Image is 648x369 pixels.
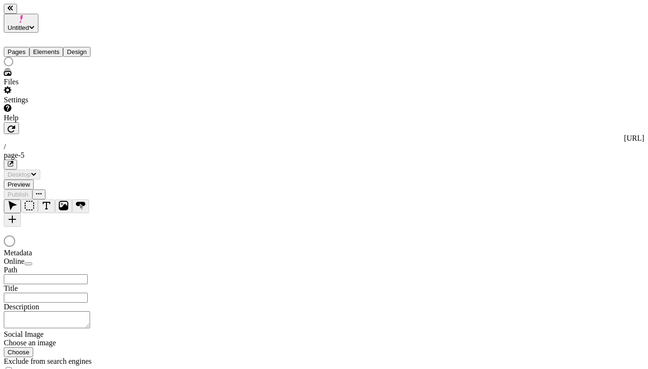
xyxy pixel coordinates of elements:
button: Desktop [4,170,40,180]
button: Pages [4,47,29,57]
span: Preview [8,181,30,188]
button: Choose [4,347,33,357]
span: Exclude from search engines [4,357,91,365]
button: Untitled [4,14,38,33]
div: [URL] [4,134,644,143]
span: Title [4,284,18,292]
button: Design [63,47,91,57]
button: Box [21,199,38,213]
div: Files [4,78,118,86]
div: Metadata [4,249,118,257]
span: Online [4,257,25,265]
div: Choose an image [4,339,118,347]
button: Button [72,199,89,213]
div: / [4,143,644,151]
span: Choose [8,349,29,356]
div: Settings [4,96,118,104]
div: page-5 [4,151,644,160]
span: Untitled [8,24,29,31]
button: Publish [4,189,32,199]
div: Help [4,114,118,122]
span: Description [4,303,39,311]
button: Elements [29,47,64,57]
button: Text [38,199,55,213]
span: Path [4,266,17,274]
span: Publish [8,191,28,198]
span: Desktop [8,171,31,178]
button: Image [55,199,72,213]
span: Social Image [4,330,44,338]
button: Preview [4,180,34,189]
